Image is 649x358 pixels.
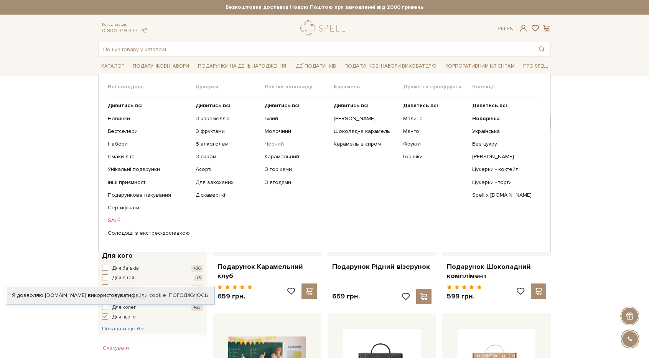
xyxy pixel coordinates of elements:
a: Подарунки на День народження [195,60,289,72]
b: Дивитись всі [108,102,143,109]
a: Сертифікати [108,204,190,211]
a: З сиром [196,153,259,160]
a: [PERSON_NAME] [472,153,535,160]
a: Фрукти [403,141,466,148]
a: Унікальні подарунки [108,166,190,173]
a: Корпоративним клієнтам [442,60,518,73]
span: +36 [191,265,203,272]
a: Подарункові набори вихователю [341,60,440,73]
a: Горішки [403,153,466,160]
b: Дивитись всі [265,102,300,109]
button: Пошук товару у каталозі [533,42,550,56]
a: Українська [472,128,535,135]
a: Подарунок Карамельний клуб [217,262,317,280]
strong: Безкоштовна доставка Новою Поштою при замовленні від 2000 гривень [98,4,551,11]
a: Подарунок Шоколадний комплімент [447,262,546,280]
button: Для нього [102,313,203,321]
a: Набори [108,141,190,148]
a: SALE [108,217,190,224]
a: Про Spell [520,60,551,72]
button: Для батьків +36 [102,265,203,272]
div: Каталог [98,74,551,252]
div: Я дозволяю [DOMAIN_NAME] використовувати [6,292,214,299]
span: Для друзів [112,284,137,292]
span: Карамель [334,83,403,90]
a: Шоколадна карамель [334,128,397,135]
a: Дивитись всі [196,102,259,109]
span: +5 [194,275,203,281]
button: Скасувати [98,342,133,354]
button: Показати ще 6 [102,325,145,333]
span: Консультація: [102,22,147,27]
a: Смаки літа [108,153,190,160]
a: Карамельний [265,153,328,160]
span: Цукерки [196,83,265,90]
b: Новорічна [472,115,500,122]
a: Цукерки - торти [472,179,535,186]
button: Для колег +63 [102,304,203,312]
span: +63 [191,304,203,311]
span: Для нього [112,313,136,321]
span: +73 [191,285,203,291]
a: Манго [403,128,466,135]
a: файли cookie [131,292,166,298]
a: Подарункові набори [130,60,192,72]
span: Плитки шоколаду [265,83,334,90]
a: З фруктами [196,128,259,135]
button: Для дітей +5 [102,274,203,282]
span: Всі солодощі [108,83,196,90]
a: Новинки [108,115,190,122]
a: Spell x [DOMAIN_NAME] [472,192,535,199]
p: 599 грн. [447,292,482,301]
a: Цукерки - коктейлі [472,166,535,173]
a: logo [300,20,348,36]
a: Молочний [265,128,328,135]
a: З алкоголем [196,141,259,148]
a: Малина [403,115,466,122]
span: Для кого [102,250,133,261]
a: Новорічна [472,115,535,122]
a: Без цукру [472,141,535,148]
span: Для колег [112,304,136,312]
div: Ук [497,25,514,32]
a: Інші приємності [108,179,190,186]
a: Погоджуюсь [169,292,208,299]
a: Каталог [98,60,127,72]
a: Білий [265,115,328,122]
a: Подарунок Рідний візерунок [332,262,432,271]
b: Дивитись всі [403,102,438,109]
a: Дивитись всі [265,102,328,109]
a: En [507,25,514,32]
span: Для дітей [112,274,134,282]
a: Дивитись всі [334,102,397,109]
a: З горіхами [265,166,328,173]
span: Для батьків [112,265,139,272]
a: 0 800 319 233 [102,27,138,34]
span: Колекції [472,83,541,90]
a: Карамель з сиром [334,141,397,148]
span: | [504,25,505,32]
button: Для друзів +73 [102,284,203,292]
a: Асорті [196,166,259,173]
b: Дивитись всі [196,102,231,109]
a: Дивитись всі [403,102,466,109]
b: Дивитись всі [334,102,369,109]
a: Дивитись всі [472,102,535,109]
span: Драже та сухофрукти [403,83,472,90]
input: Пошук товару у каталозі [99,42,533,56]
a: Бестселери [108,128,190,135]
a: Діскавері кіт [196,192,259,199]
a: [PERSON_NAME] [334,115,397,122]
a: З карамеллю [196,115,259,122]
p: 659 грн. [217,292,252,301]
p: 659 грн. [332,292,360,301]
b: Дивитись всі [472,102,507,109]
a: Чорний [265,141,328,148]
a: Подарункове пакування [108,192,190,199]
a: Дивитись всі [108,102,190,109]
a: telegram [140,27,147,34]
a: Ідеї подарунків [292,60,339,72]
a: Для закоханих [196,179,259,186]
a: Солодощі з експрес-доставкою [108,230,190,237]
